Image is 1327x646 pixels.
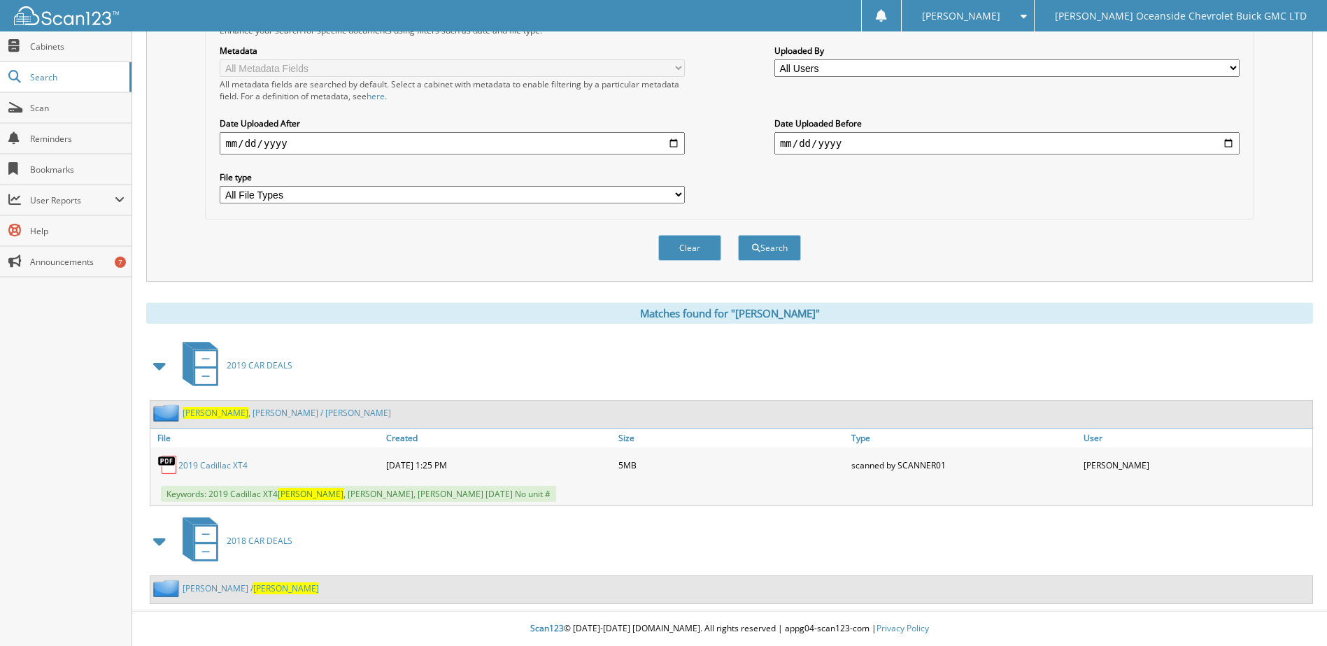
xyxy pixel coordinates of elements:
[227,535,292,547] span: 2018 CAR DEALS
[922,12,1000,20] span: [PERSON_NAME]
[367,90,385,102] a: here
[183,407,391,419] a: [PERSON_NAME], [PERSON_NAME] / [PERSON_NAME]
[1080,429,1312,447] a: User
[774,45,1240,57] label: Uploaded By
[877,622,929,634] a: Privacy Policy
[530,622,564,634] span: Scan123
[161,486,556,502] span: Keywords: 2019 Cadillac XT4 , [PERSON_NAME], [PERSON_NAME] [DATE] No unit #
[30,133,125,145] span: Reminders
[30,41,125,52] span: Cabinets
[174,513,292,568] a: 2018 CAR DEALS
[658,235,721,261] button: Clear
[178,459,248,471] a: 2019 Cadillac XT4
[220,132,685,155] input: start
[774,117,1240,129] label: Date Uploaded Before
[220,78,685,102] div: All metadata fields are searched by default. Select a cabinet with metadata to enable filtering b...
[1257,579,1327,646] iframe: Chat Widget
[150,429,383,447] a: File
[848,451,1080,479] div: scanned by SCANNER01
[383,429,615,447] a: Created
[146,303,1313,324] div: Matches found for "[PERSON_NAME]"
[115,257,126,268] div: 7
[278,488,343,500] span: [PERSON_NAME]
[774,132,1240,155] input: end
[1080,451,1312,479] div: [PERSON_NAME]
[738,235,801,261] button: Search
[174,338,292,393] a: 2019 CAR DEALS
[227,359,292,371] span: 2019 CAR DEALS
[183,407,248,419] span: [PERSON_NAME]
[153,404,183,422] img: folder2.png
[30,256,125,268] span: Announcements
[220,45,685,57] label: Metadata
[132,612,1327,646] div: © [DATE]-[DATE] [DOMAIN_NAME]. All rights reserved | appg04-scan123-com |
[615,429,847,447] a: Size
[220,171,685,183] label: File type
[615,451,847,479] div: 5MB
[383,451,615,479] div: [DATE] 1:25 PM
[14,6,119,25] img: scan123-logo-white.svg
[157,454,178,475] img: PDF.png
[183,582,319,594] a: [PERSON_NAME] /[PERSON_NAME]
[30,164,125,175] span: Bookmarks
[220,117,685,129] label: Date Uploaded After
[30,225,125,237] span: Help
[848,429,1080,447] a: Type
[30,102,125,114] span: Scan
[253,582,319,594] span: [PERSON_NAME]
[153,580,183,597] img: folder2.png
[30,71,122,83] span: Search
[30,194,115,206] span: User Reports
[1055,12,1307,20] span: [PERSON_NAME] Oceanside Chevrolet Buick GMC LTD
